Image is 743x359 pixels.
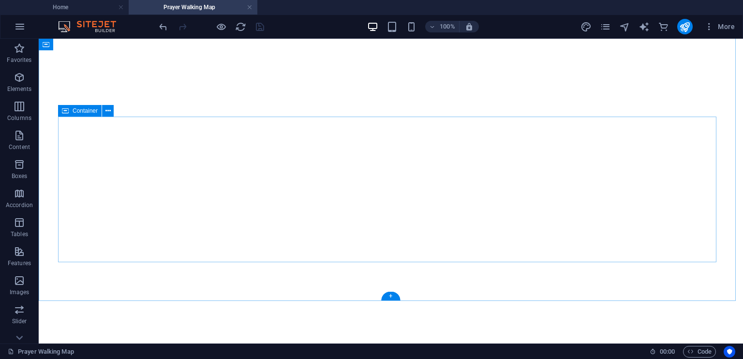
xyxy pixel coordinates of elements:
p: Boxes [12,172,28,180]
p: Accordion [6,201,33,209]
button: pages [600,21,611,32]
p: Features [8,259,31,267]
i: AI Writer [639,21,650,32]
button: More [700,19,739,34]
button: reload [235,21,246,32]
button: Code [683,346,716,358]
button: commerce [658,21,669,32]
i: Publish [679,21,690,32]
i: Undo: Delete elements (Ctrl+Z) [158,21,169,32]
p: Favorites [7,56,31,64]
a: Click to cancel selection. Double-click to open Pages [8,346,74,358]
button: Usercentrics [724,346,735,358]
span: : [667,348,668,355]
button: publish [677,19,693,34]
button: 100% [425,21,460,32]
img: Editor Logo [56,21,128,32]
span: 00 00 [660,346,675,358]
p: Columns [7,114,31,122]
p: Content [9,143,30,151]
h4: Prayer Walking Map [129,2,257,13]
p: Tables [11,230,28,238]
h6: Session time [650,346,675,358]
p: Elements [7,85,32,93]
i: Navigator [619,21,630,32]
i: Commerce [658,21,669,32]
h6: 100% [440,21,455,32]
button: undo [157,21,169,32]
span: Code [687,346,712,358]
span: Container [73,108,98,114]
i: Pages (Ctrl+Alt+S) [600,21,611,32]
p: Slider [12,317,27,325]
button: navigator [619,21,631,32]
i: On resize automatically adjust zoom level to fit chosen device. [465,22,474,31]
button: design [580,21,592,32]
button: text_generator [639,21,650,32]
span: More [704,22,735,31]
p: Images [10,288,30,296]
i: Reload page [235,21,246,32]
i: Design (Ctrl+Alt+Y) [580,21,592,32]
div: + [381,292,400,300]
